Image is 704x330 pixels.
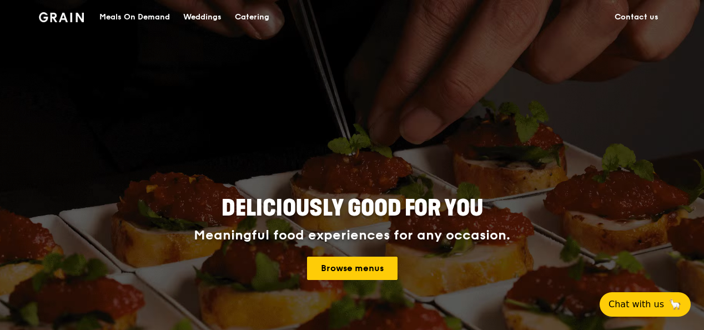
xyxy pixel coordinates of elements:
[152,228,552,243] div: Meaningful food experiences for any occasion.
[235,1,269,34] div: Catering
[668,298,682,311] span: 🦙
[183,1,222,34] div: Weddings
[39,12,84,22] img: Grain
[608,1,665,34] a: Contact us
[228,1,276,34] a: Catering
[307,257,398,280] a: Browse menus
[177,1,228,34] a: Weddings
[609,298,664,311] span: Chat with us
[99,1,170,34] div: Meals On Demand
[600,292,691,317] button: Chat with us🦙
[222,195,483,222] span: Deliciously good for you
